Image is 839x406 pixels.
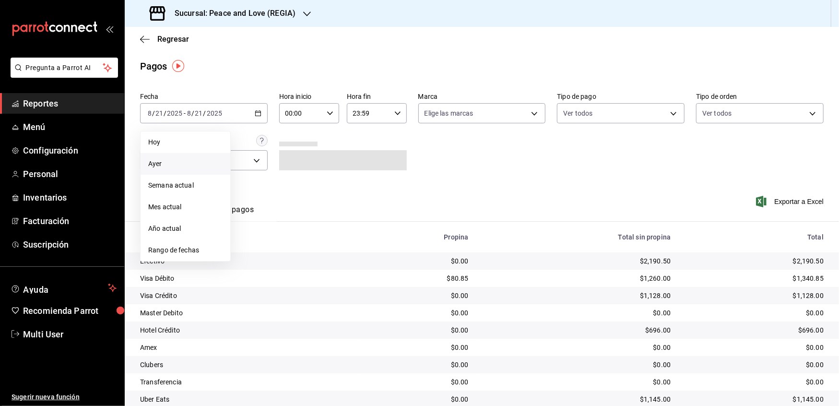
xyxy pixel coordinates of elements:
[686,291,824,300] div: $1,128.00
[365,308,468,318] div: $0.00
[140,256,350,266] div: Efectivo
[140,377,350,387] div: Transferencia
[140,343,350,352] div: Amex
[148,159,223,169] span: Ayer
[140,394,350,404] div: Uber Eats
[184,109,186,117] span: -
[140,291,350,300] div: Visa Crédito
[23,282,104,294] span: Ayuda
[206,109,223,117] input: ----
[686,308,824,318] div: $0.00
[347,94,407,100] label: Hora fin
[155,109,164,117] input: --
[484,360,671,370] div: $0.00
[365,274,468,283] div: $80.85
[686,394,824,404] div: $1,145.00
[484,291,671,300] div: $1,128.00
[23,120,117,133] span: Menú
[7,70,118,80] a: Pregunta a Parrot AI
[557,94,685,100] label: Tipo de pago
[23,304,117,317] span: Recomienda Parrot
[187,109,191,117] input: --
[140,35,189,44] button: Regresar
[484,308,671,318] div: $0.00
[484,325,671,335] div: $696.00
[140,325,350,335] div: Hotel Crédito
[686,256,824,266] div: $2,190.50
[365,377,468,387] div: $0.00
[140,59,167,73] div: Pagos
[484,377,671,387] div: $0.00
[148,137,223,147] span: Hoy
[148,202,223,212] span: Mes actual
[148,180,223,191] span: Semana actual
[167,8,295,19] h3: Sucursal: Peace and Love (REGIA)
[203,109,206,117] span: /
[164,109,166,117] span: /
[686,360,824,370] div: $0.00
[147,109,152,117] input: --
[484,233,671,241] div: Total sin propina
[425,108,473,118] span: Elige las marcas
[140,360,350,370] div: Clubers
[365,233,468,241] div: Propina
[191,109,194,117] span: /
[484,256,671,266] div: $2,190.50
[148,224,223,234] span: Año actual
[758,196,824,207] button: Exportar a Excel
[12,392,117,402] span: Sugerir nueva función
[696,94,824,100] label: Tipo de orden
[152,109,155,117] span: /
[140,94,268,100] label: Fecha
[484,343,671,352] div: $0.00
[172,60,184,72] img: Tooltip marker
[140,233,350,241] div: Tipo de pago
[23,144,117,157] span: Configuración
[686,325,824,335] div: $696.00
[686,343,824,352] div: $0.00
[418,94,546,100] label: Marca
[365,360,468,370] div: $0.00
[23,215,117,227] span: Facturación
[686,377,824,387] div: $0.00
[23,167,117,180] span: Personal
[279,94,339,100] label: Hora inicio
[140,308,350,318] div: Master Debito
[686,233,824,241] div: Total
[148,245,223,255] span: Rango de fechas
[365,394,468,404] div: $0.00
[166,109,183,117] input: ----
[702,108,732,118] span: Ver todos
[106,25,113,33] button: open_drawer_menu
[23,97,117,110] span: Reportes
[365,325,468,335] div: $0.00
[484,274,671,283] div: $1,260.00
[23,191,117,204] span: Inventarios
[686,274,824,283] div: $1,340.85
[140,274,350,283] div: Visa Débito
[365,256,468,266] div: $0.00
[23,238,117,251] span: Suscripción
[195,109,203,117] input: --
[11,58,118,78] button: Pregunta a Parrot AI
[563,108,592,118] span: Ver todos
[26,63,103,73] span: Pregunta a Parrot AI
[365,343,468,352] div: $0.00
[365,291,468,300] div: $0.00
[484,394,671,404] div: $1,145.00
[23,328,117,341] span: Multi User
[218,205,254,221] button: Ver pagos
[157,35,189,44] span: Regresar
